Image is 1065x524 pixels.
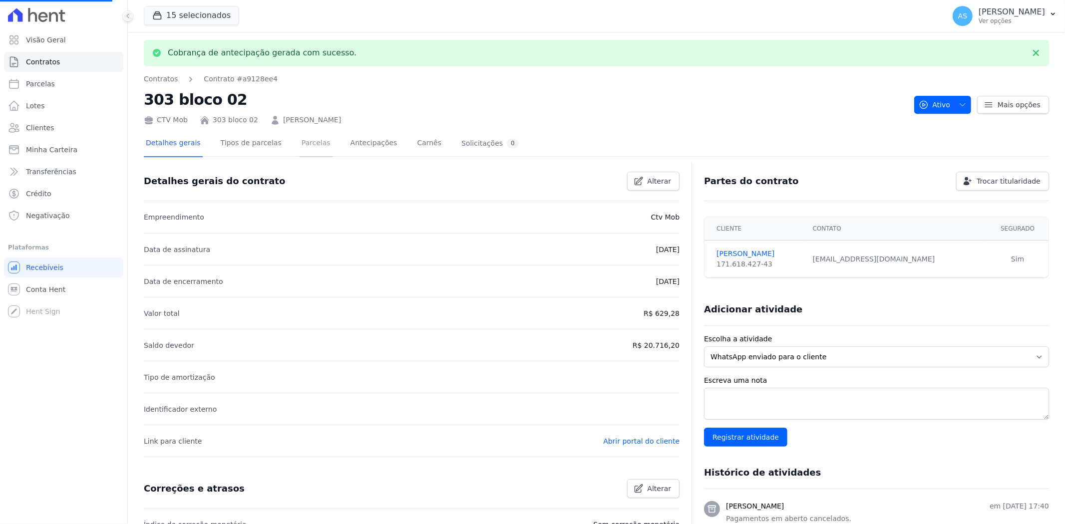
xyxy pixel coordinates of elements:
label: Escolha a atividade [704,334,1049,344]
h2: 303 bloco 02 [144,88,906,111]
p: Pagamentos em aberto cancelados. [726,514,1049,524]
span: Conta Hent [26,284,65,294]
p: Data de encerramento [144,275,223,287]
p: R$ 20.716,20 [633,339,680,351]
span: Contratos [26,57,60,67]
a: Clientes [4,118,123,138]
span: Parcelas [26,79,55,89]
p: em [DATE] 17:40 [990,501,1049,512]
a: Recebíveis [4,258,123,277]
span: Transferências [26,167,76,177]
div: 0 [507,139,519,148]
div: [EMAIL_ADDRESS][DOMAIN_NAME] [813,254,981,264]
a: Detalhes gerais [144,131,203,157]
h3: Correções e atrasos [144,483,245,495]
div: CTV Mob [144,115,188,125]
span: Clientes [26,123,54,133]
span: Trocar titularidade [977,176,1041,186]
button: 15 selecionados [144,6,239,25]
span: Crédito [26,189,51,199]
p: [DATE] [656,275,680,287]
a: 303 bloco 02 [213,115,258,125]
a: Parcelas [300,131,333,157]
span: Recebíveis [26,262,63,272]
p: [DATE] [656,244,680,256]
h3: Adicionar atividade [704,303,802,315]
span: Mais opções [998,100,1041,110]
p: Data de assinatura [144,244,210,256]
a: [PERSON_NAME] [283,115,341,125]
a: Conta Hent [4,279,123,299]
th: Contato [807,217,987,241]
p: Saldo devedor [144,339,194,351]
a: Minha Carteira [4,140,123,160]
h3: [PERSON_NAME] [726,501,784,512]
a: Abrir portal do cliente [603,437,680,445]
span: AS [958,12,967,19]
th: Segurado [987,217,1049,241]
button: AS [PERSON_NAME] Ver opções [945,2,1065,30]
a: Alterar [627,172,680,191]
p: Tipo de amortização [144,371,215,383]
nav: Breadcrumb [144,74,906,84]
a: Visão Geral [4,30,123,50]
th: Cliente [705,217,806,241]
span: Lotes [26,101,45,111]
p: Ver opções [979,17,1045,25]
span: Alterar [648,484,672,494]
a: Contratos [4,52,123,72]
a: Solicitações0 [459,131,521,157]
h3: Partes do contrato [704,175,799,187]
a: Lotes [4,96,123,116]
a: Crédito [4,184,123,204]
span: Visão Geral [26,35,66,45]
a: Tipos de parcelas [219,131,284,157]
a: [PERSON_NAME] [716,249,800,259]
div: 171.618.427-43 [716,259,800,269]
p: Cobrança de antecipação gerada com sucesso. [168,48,356,58]
h3: Detalhes gerais do contrato [144,175,285,187]
h3: Histórico de atividades [704,467,821,479]
span: Negativação [26,211,70,221]
p: Identificador externo [144,403,217,415]
div: Solicitações [461,139,519,148]
label: Escreva uma nota [704,375,1049,386]
a: Alterar [627,479,680,498]
nav: Breadcrumb [144,74,278,84]
a: Trocar titularidade [956,172,1049,191]
button: Ativo [914,96,972,114]
div: Plataformas [8,242,119,254]
p: Empreendimento [144,211,204,223]
a: Mais opções [977,96,1049,114]
a: Transferências [4,162,123,182]
input: Registrar atividade [704,428,787,447]
p: Link para cliente [144,435,202,447]
a: Parcelas [4,74,123,94]
p: R$ 629,28 [644,307,680,319]
a: Contrato #a9128ee4 [204,74,278,84]
a: Contratos [144,74,178,84]
a: Antecipações [349,131,399,157]
p: [PERSON_NAME] [979,7,1045,17]
a: Negativação [4,206,123,226]
a: Carnês [415,131,443,157]
p: Ctv Mob [651,211,680,223]
td: Sim [987,241,1049,278]
p: Valor total [144,307,180,319]
span: Minha Carteira [26,145,77,155]
span: Ativo [919,96,951,114]
span: Alterar [648,176,672,186]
